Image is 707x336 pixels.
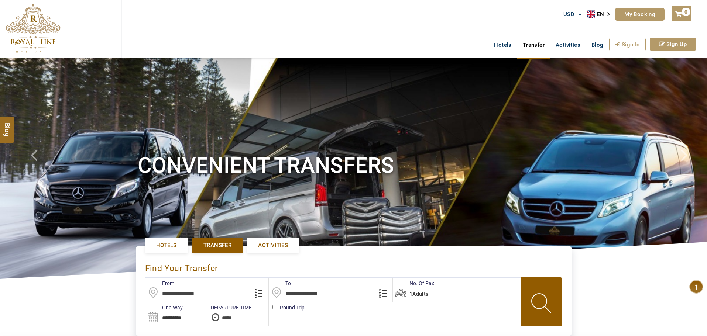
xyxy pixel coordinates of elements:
[587,9,615,20] a: EN
[650,38,696,51] a: Sign Up
[258,242,288,249] span: Activities
[145,238,188,253] a: Hotels
[587,9,615,20] aside: Language selected: English
[517,38,550,52] a: Transfer
[488,38,517,52] a: Hotels
[609,38,646,51] a: Sign In
[591,42,604,48] span: Blog
[145,304,183,311] label: One-Way
[393,280,434,287] label: No. Of Pax
[192,238,243,253] a: Transfer
[563,11,574,18] span: USD
[672,6,691,21] a: 0
[587,9,615,20] div: Language
[247,238,299,253] a: Activities
[203,242,231,249] span: Transfer
[682,8,690,16] span: 0
[550,38,586,52] a: Activities
[207,304,252,311] label: DEPARTURE TIME
[269,280,291,287] label: To
[615,8,665,21] a: My Booking
[145,280,174,287] label: From
[138,152,570,179] h1: Convenient Transfers
[586,38,609,52] a: Blog
[269,304,280,311] label: Round Trip
[6,3,61,53] img: The Royal Line Holidays
[156,242,177,249] span: Hotels
[409,291,429,297] span: 1Adults
[145,256,220,277] div: Find Your Transfer
[3,123,12,129] span: Blog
